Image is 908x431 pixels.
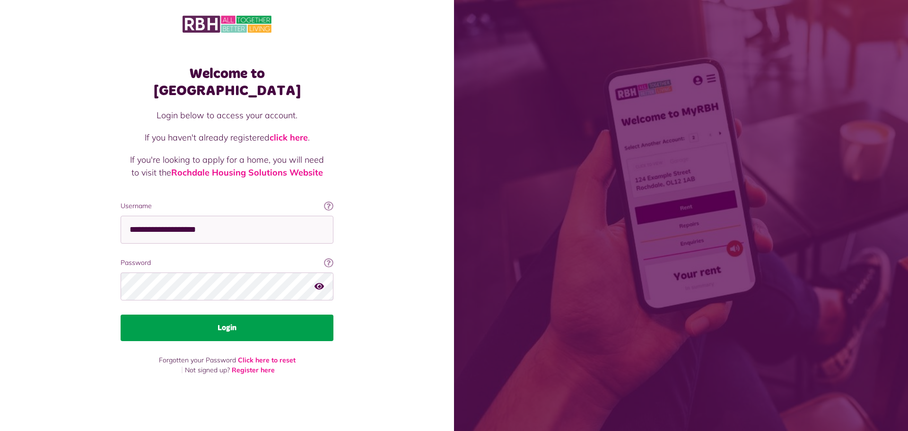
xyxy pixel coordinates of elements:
span: Not signed up? [185,366,230,374]
span: Forgotten your Password [159,356,236,364]
button: Login [121,315,333,341]
a: click here [270,132,308,143]
label: Username [121,201,333,211]
p: Login below to access your account. [130,109,324,122]
p: If you haven't already registered . [130,131,324,144]
h1: Welcome to [GEOGRAPHIC_DATA] [121,65,333,99]
img: MyRBH [183,14,271,34]
a: Rochdale Housing Solutions Website [171,167,323,178]
a: Register here [232,366,275,374]
a: Click here to reset [238,356,296,364]
label: Password [121,258,333,268]
p: If you're looking to apply for a home, you will need to visit the [130,153,324,179]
